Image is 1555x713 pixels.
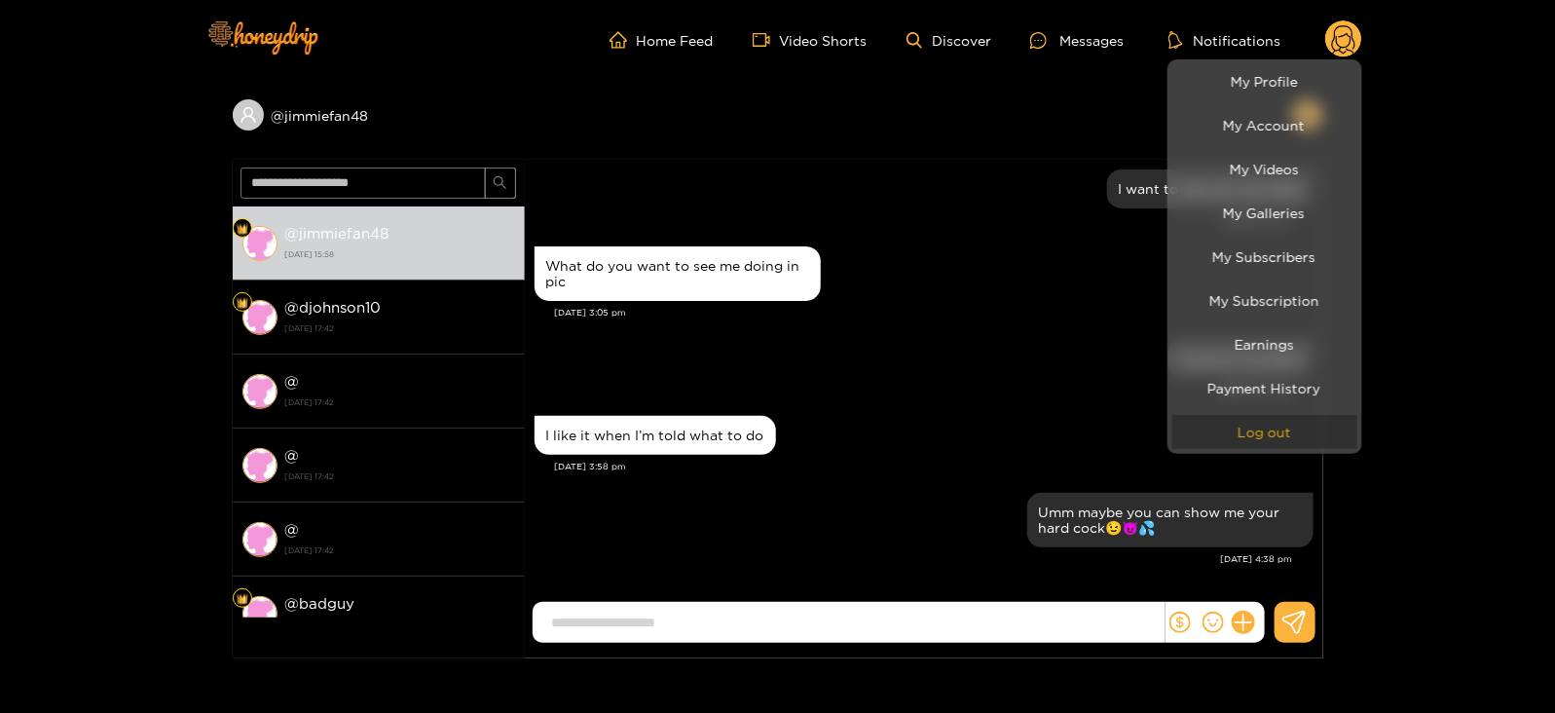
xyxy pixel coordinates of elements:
[1172,283,1357,318] a: My Subscription
[1172,371,1357,405] a: Payment History
[1172,415,1357,449] button: Log out
[1172,152,1357,186] a: My Videos
[1172,240,1357,274] a: My Subscribers
[1172,64,1357,98] a: My Profile
[1172,108,1357,142] a: My Account
[1172,327,1357,361] a: Earnings
[1172,196,1357,230] a: My Galleries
